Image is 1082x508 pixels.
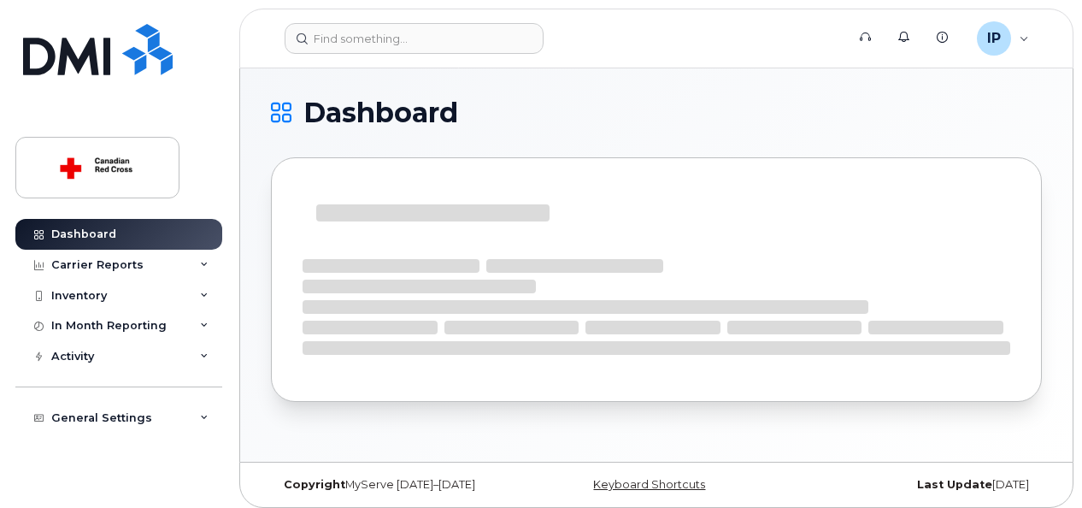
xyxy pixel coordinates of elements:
[593,478,705,491] a: Keyboard Shortcuts
[271,478,528,492] div: MyServe [DATE]–[DATE]
[917,478,992,491] strong: Last Update
[303,100,458,126] span: Dashboard
[785,478,1042,492] div: [DATE]
[284,478,345,491] strong: Copyright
